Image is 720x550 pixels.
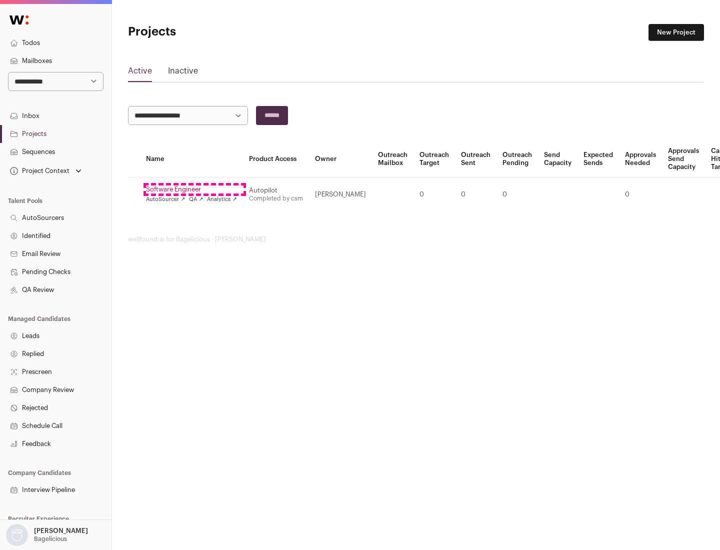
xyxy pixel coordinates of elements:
[168,65,198,81] a: Inactive
[662,141,705,177] th: Approvals Send Capacity
[146,195,185,203] a: AutoSourcer ↗
[249,195,303,201] a: Completed by csm
[413,177,455,212] td: 0
[6,524,28,546] img: nopic.png
[4,10,34,30] img: Wellfound
[243,141,309,177] th: Product Access
[128,65,152,81] a: Active
[619,177,662,212] td: 0
[207,195,236,203] a: Analytics ↗
[413,141,455,177] th: Outreach Target
[538,141,577,177] th: Send Capacity
[34,527,88,535] p: [PERSON_NAME]
[372,141,413,177] th: Outreach Mailbox
[577,141,619,177] th: Expected Sends
[8,164,83,178] button: Open dropdown
[648,24,704,41] a: New Project
[309,141,372,177] th: Owner
[619,141,662,177] th: Approvals Needed
[455,177,496,212] td: 0
[249,186,303,194] div: Autopilot
[140,141,243,177] th: Name
[189,195,203,203] a: QA ↗
[34,535,67,543] p: Bagelicious
[455,141,496,177] th: Outreach Sent
[496,177,538,212] td: 0
[146,185,237,193] a: Software Engineer
[4,524,90,546] button: Open dropdown
[496,141,538,177] th: Outreach Pending
[309,177,372,212] td: [PERSON_NAME]
[128,24,320,40] h1: Projects
[128,235,704,243] footer: wellfound:ai for Bagelicious - [PERSON_NAME]
[8,167,69,175] div: Project Context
